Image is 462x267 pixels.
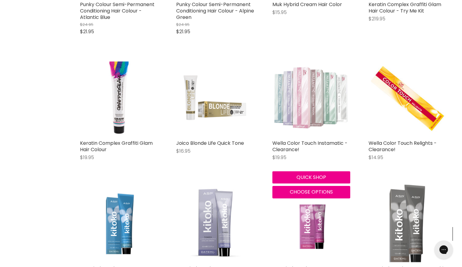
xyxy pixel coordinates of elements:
span: $24.95 [176,22,190,27]
a: Keratin Complex Graffiti Glam Hair Colour - Try Me Kit [369,1,441,14]
img: ASP Kitoko Colour Creme Gothic Series [381,185,433,262]
a: Wella Color Touch Relights - Clearance! [369,59,446,137]
img: Wella Color Touch Instamatic - Clearance! [272,59,350,137]
span: Choose options [290,188,333,195]
a: Wella Color Touch Instamatic - Clearance! [272,140,347,153]
a: Wella Color Touch Relights - Clearance! [369,140,437,153]
iframe: Gorgias live chat messenger [431,238,456,261]
button: Quick shop [272,171,350,183]
span: $19.95 [272,154,286,161]
img: Joico Blonde Life Quick Tone [176,59,254,137]
img: Keratin Complex Graffiti Glam Hair Colour [106,59,131,137]
img: ASP Kitoko Colour Creme Rockstar Reds [80,185,158,262]
a: ASP Kitoko Colour Creme Gothic Series [369,185,446,262]
img: Wella Color Touch Relights - Clearance! [369,63,446,132]
a: Keratin Complex Graffiti Glam Hair Colour [80,140,153,153]
a: Joico Blonde Life Quick Tone [176,140,244,147]
a: ASP Kitoko Colour Creme Intensives [272,185,350,262]
a: Muk Hybrid Cream Hair Color [272,1,342,8]
a: ASP Kitoko Colour Creme Rockstar Reds [80,185,158,262]
span: $21.95 [176,28,190,35]
span: $16.95 [176,148,191,155]
button: Choose options [272,186,350,198]
span: $15.95 [272,9,287,16]
img: ASP Kitoko Colour Creme Toners [176,185,254,262]
a: Punky Colour Semi-Permanent Conditioning Hair Colour - Alpine Green [176,1,254,21]
span: $219.95 [369,15,385,22]
a: Keratin Complex Graffiti Glam Hair Colour [80,59,158,137]
span: $24.95 [80,22,93,27]
img: ASP Kitoko Colour Creme Intensives [272,185,350,262]
span: $21.95 [80,28,94,35]
a: Punky Colour Semi-Permanent Conditioning Hair Colour - Atlantic Blue [80,1,155,21]
span: $14.95 [369,154,383,161]
span: $19.95 [80,154,94,161]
